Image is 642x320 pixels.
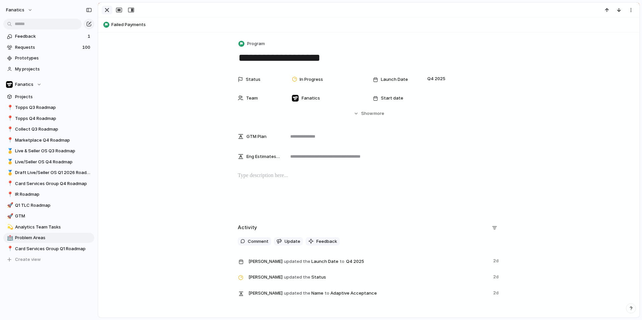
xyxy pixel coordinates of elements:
span: Name Adaptive Acceptance [248,288,489,298]
div: 📍Marketplace Q4 Roadmap [3,135,94,145]
span: Card Services Group Q1 Roadmap [15,246,92,252]
div: 🥇 [7,158,12,166]
a: 📍Collect Q3 Roadmap [3,124,94,134]
button: 📍 [6,180,13,187]
span: Q1 TLC Roadmap [15,202,92,209]
a: Prototypes [3,53,94,63]
span: Update [285,238,300,245]
span: Projects [15,94,92,100]
a: 🥇Live & Seller OS Q3 Roadmap [3,146,94,156]
button: 📍 [6,115,13,122]
span: Program [247,40,265,47]
div: 🥇 [7,169,12,177]
a: 📍Card Services Group Q1 Roadmap [3,244,94,254]
span: Feedback [15,33,86,40]
button: Showmore [238,108,500,120]
span: 2d [493,272,500,280]
span: Requests [15,44,80,51]
span: Live & Seller OS Q3 Roadmap [15,148,92,154]
span: 2d [493,288,500,296]
div: 📍 [7,245,12,253]
span: Live/Seller OS Q4 Roadmap [15,159,92,165]
button: Comment [238,237,271,246]
div: 🥇 [7,147,12,155]
span: fanatics [6,7,24,13]
div: 🚀 [7,212,12,220]
a: 💫Analytics Team Tasks [3,222,94,232]
span: [PERSON_NAME] [248,258,283,265]
span: Draft Live/Seller OS Q1 2026 Roadmap [15,169,92,176]
button: fanatics [3,5,36,15]
span: In Progress [300,76,323,83]
span: Eng Estimates (B/iOs/A/W) in Cycles [246,153,281,160]
span: Comment [248,238,269,245]
a: 🚀GTM [3,211,94,221]
span: to [325,290,329,297]
span: updated the [284,274,310,281]
button: 🏥 [6,234,13,241]
span: Launch Date [381,76,408,83]
button: Create view [3,255,94,265]
span: Fanatics [15,81,33,88]
span: Status [246,76,260,83]
span: Feedback [316,238,337,245]
span: Topps Q4 Roadmap [15,115,92,122]
a: 📍Topps Q3 Roadmap [3,103,94,113]
a: My projects [3,64,94,74]
a: 🥇Live/Seller OS Q4 Roadmap [3,157,94,167]
a: 📍IR Roadmap [3,189,94,199]
span: 100 [82,44,92,51]
button: Program [237,39,267,49]
span: Failed Payments [111,21,636,28]
a: 📍Topps Q4 Roadmap [3,114,94,124]
div: 📍 [7,191,12,198]
div: 📍 [7,126,12,133]
div: 💫 [7,223,12,231]
span: Collect Q3 Roadmap [15,126,92,133]
button: 🥇 [6,159,13,165]
div: 🚀 [7,201,12,209]
span: 1 [88,33,92,40]
span: Launch Date [248,256,489,266]
span: Marketplace Q4 Roadmap [15,137,92,144]
a: Projects [3,92,94,102]
span: GTM [15,213,92,219]
span: Prototypes [15,55,92,61]
button: Fanatics [3,79,94,90]
div: 📍 [7,180,12,187]
h2: Activity [238,224,257,231]
button: 🚀 [6,202,13,209]
div: 📍Card Services Group Q4 Roadmap [3,179,94,189]
button: 💫 [6,224,13,230]
span: Team [246,95,258,102]
span: Q4 2025 [344,258,366,266]
div: 📍 [7,136,12,144]
div: 📍 [7,115,12,122]
button: 📍 [6,104,13,111]
a: Requests100 [3,42,94,52]
button: Failed Payments [101,19,636,30]
button: 📍 [6,191,13,198]
a: 🥇Draft Live/Seller OS Q1 2026 Roadmap [3,168,94,178]
a: 🏥Problem Areas [3,233,94,243]
span: IR Roadmap [15,191,92,198]
span: to [340,258,344,265]
a: 🚀Q1 TLC Roadmap [3,200,94,210]
button: 🥇 [6,148,13,154]
button: 📍 [6,246,13,252]
span: updated the [284,258,310,265]
span: updated the [284,290,310,297]
button: 🚀 [6,213,13,219]
button: 🥇 [6,169,13,176]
